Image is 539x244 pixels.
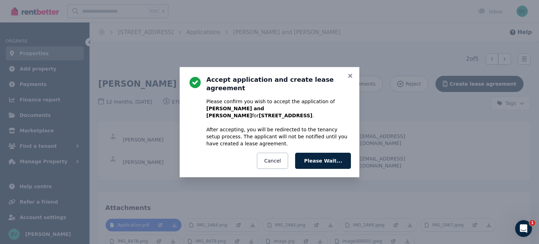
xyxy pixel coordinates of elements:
p: Please confirm you wish to accept the application of for . After accepting, you will be redirecte... [206,98,351,147]
h3: Accept application and create lease agreement [206,75,351,92]
button: Cancel [257,153,288,169]
b: [STREET_ADDRESS] [259,113,312,118]
button: Please Wait... [295,153,351,169]
b: [PERSON_NAME] and [PERSON_NAME] [206,106,264,118]
span: 1 [530,220,535,226]
iframe: Intercom live chat [515,220,532,237]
